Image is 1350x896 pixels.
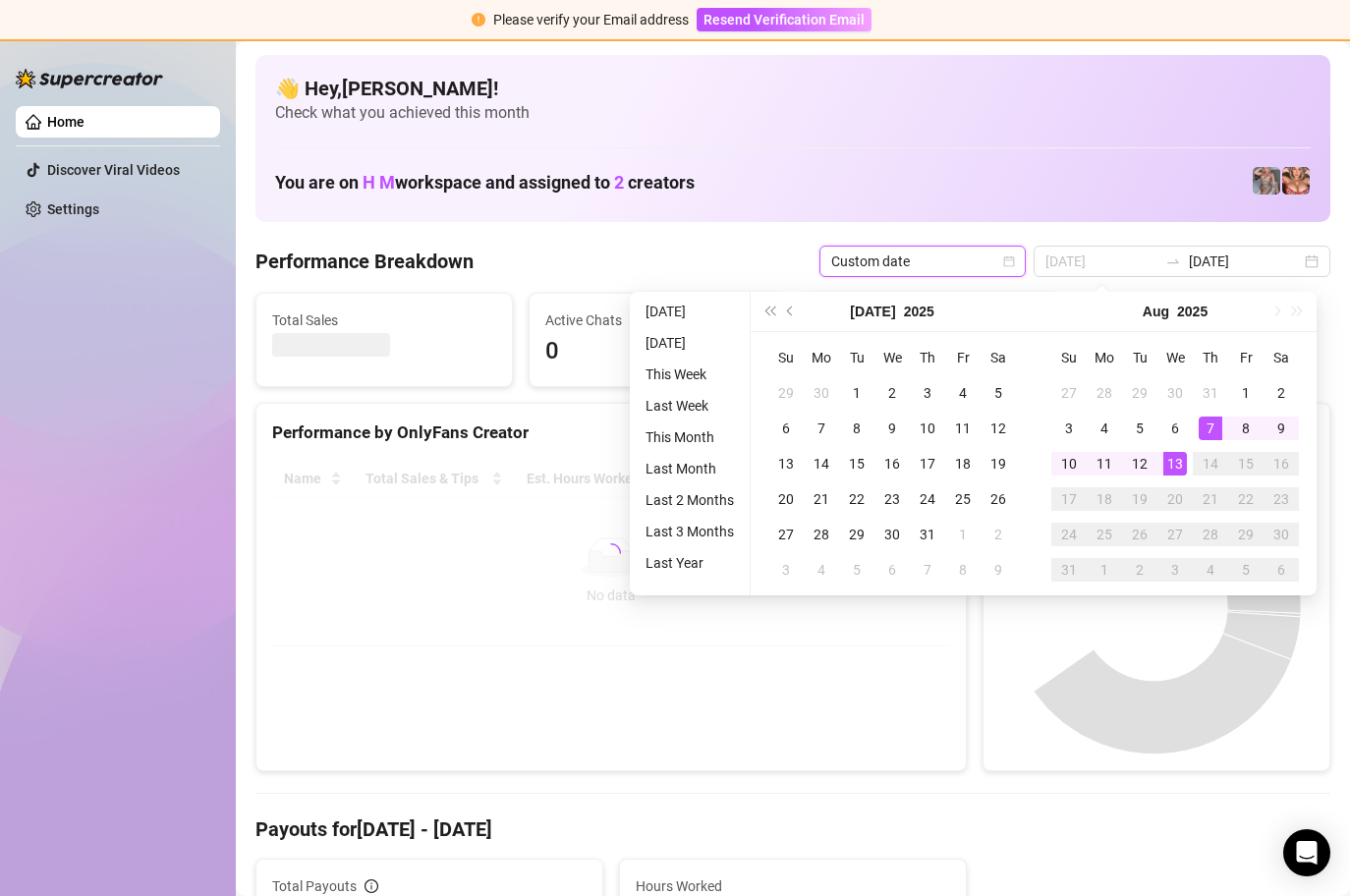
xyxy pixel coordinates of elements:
li: This Week [638,363,742,386]
td: 2025-07-25 [945,481,981,517]
div: 17 [1057,487,1081,511]
div: 4 [1199,558,1222,582]
span: 2 [614,172,624,193]
td: 2025-08-29 [1228,517,1264,552]
span: exclamation-circle [472,13,485,27]
th: Tu [839,340,874,375]
button: Choose a year [904,292,934,331]
span: swap-right [1165,253,1181,269]
td: 2025-07-13 [768,446,804,481]
div: 19 [1128,487,1152,511]
div: 25 [1093,523,1116,546]
th: Sa [1264,340,1299,375]
div: 7 [810,417,833,440]
div: 24 [916,487,939,511]
div: 12 [986,417,1010,440]
div: 5 [986,381,1010,405]
div: 6 [880,558,904,582]
th: Sa [981,340,1016,375]
td: 2025-07-30 [874,517,910,552]
td: 2025-07-04 [945,375,981,411]
td: 2025-08-08 [1228,411,1264,446]
div: 22 [1234,487,1258,511]
div: 3 [1163,558,1187,582]
div: 13 [774,452,798,476]
h4: 👋 Hey, [PERSON_NAME] ! [275,75,1311,102]
td: 2025-07-22 [839,481,874,517]
div: 10 [916,417,939,440]
li: Last Week [638,394,742,418]
div: 2 [1128,558,1152,582]
div: 1 [951,523,975,546]
td: 2025-07-17 [910,446,945,481]
th: Fr [1228,340,1264,375]
div: 28 [1199,523,1222,546]
div: 31 [916,523,939,546]
li: This Month [638,425,742,449]
th: Mo [1087,340,1122,375]
span: Check what you achieved this month [275,102,1311,124]
td: 2025-07-28 [1087,375,1122,411]
div: 15 [1234,452,1258,476]
td: 2025-07-31 [1193,375,1228,411]
td: 2025-06-29 [768,375,804,411]
button: Previous month (PageUp) [780,292,802,331]
div: 21 [810,487,833,511]
span: loading [601,543,621,563]
span: calendar [1003,255,1015,267]
li: Last 3 Months [638,520,742,543]
div: 2 [880,381,904,405]
td: 2025-07-27 [1051,375,1087,411]
div: 11 [951,417,975,440]
td: 2025-08-23 [1264,481,1299,517]
span: 0 [545,333,769,370]
img: pennylondon [1282,167,1310,195]
td: 2025-07-05 [981,375,1016,411]
button: Choose a month [1143,292,1169,331]
td: 2025-09-06 [1264,552,1299,588]
th: Mo [804,340,839,375]
td: 2025-07-11 [945,411,981,446]
div: 20 [774,487,798,511]
div: 19 [986,452,1010,476]
button: Choose a year [1177,292,1208,331]
div: 26 [986,487,1010,511]
div: 20 [1163,487,1187,511]
div: 1 [1093,558,1116,582]
div: 26 [1128,523,1152,546]
td: 2025-07-19 [981,446,1016,481]
div: 2 [986,523,1010,546]
div: 8 [845,417,869,440]
div: 18 [951,452,975,476]
td: 2025-08-30 [1264,517,1299,552]
a: Settings [47,201,99,217]
td: 2025-07-26 [981,481,1016,517]
td: 2025-08-09 [981,552,1016,588]
div: 1 [1234,381,1258,405]
td: 2025-08-22 [1228,481,1264,517]
td: 2025-08-07 [1193,411,1228,446]
td: 2025-07-07 [804,411,839,446]
img: logo-BBDzfeDw.svg [16,69,163,88]
td: 2025-08-15 [1228,446,1264,481]
h1: You are on workspace and assigned to creators [275,172,695,194]
td: 2025-07-08 [839,411,874,446]
td: 2025-07-14 [804,446,839,481]
div: 10 [1057,452,1081,476]
td: 2025-08-01 [1228,375,1264,411]
td: 2025-08-05 [839,552,874,588]
img: pennylondonvip [1253,167,1280,195]
td: 2025-07-12 [981,411,1016,446]
td: 2025-07-21 [804,481,839,517]
div: 7 [1199,417,1222,440]
td: 2025-07-27 [768,517,804,552]
th: Su [768,340,804,375]
td: 2025-08-05 [1122,411,1157,446]
div: 4 [951,381,975,405]
div: 1 [845,381,869,405]
span: Custom date [831,247,1014,276]
div: 15 [845,452,869,476]
td: 2025-08-26 [1122,517,1157,552]
div: 31 [1199,381,1222,405]
div: 23 [880,487,904,511]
